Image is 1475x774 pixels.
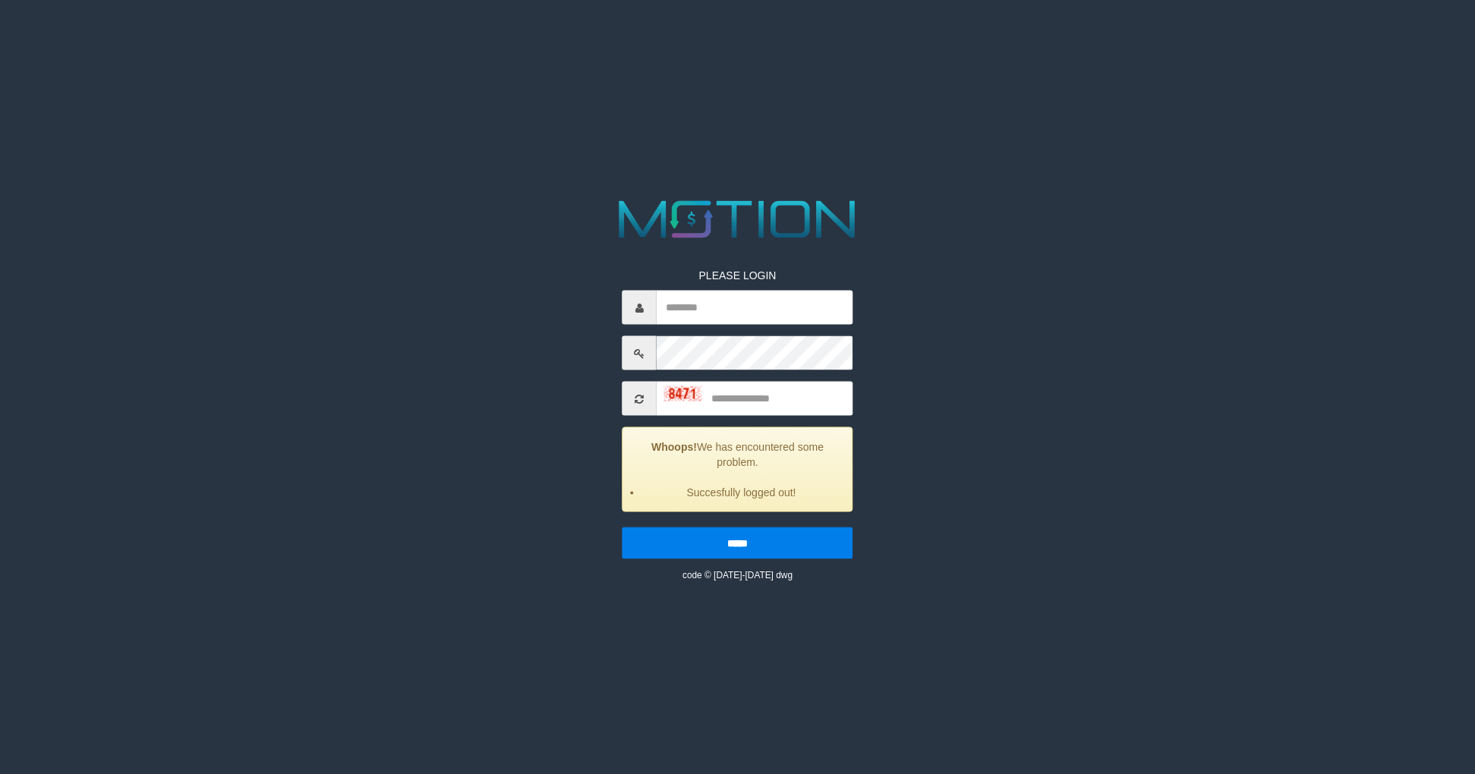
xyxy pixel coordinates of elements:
li: Succesfully logged out! [642,485,841,500]
small: code © [DATE]-[DATE] dwg [682,570,793,580]
p: PLEASE LOGIN [622,268,853,283]
img: captcha [664,386,702,401]
strong: Whoops! [651,441,697,453]
div: We has encountered some problem. [622,427,853,512]
img: MOTION_logo.png [608,194,866,245]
